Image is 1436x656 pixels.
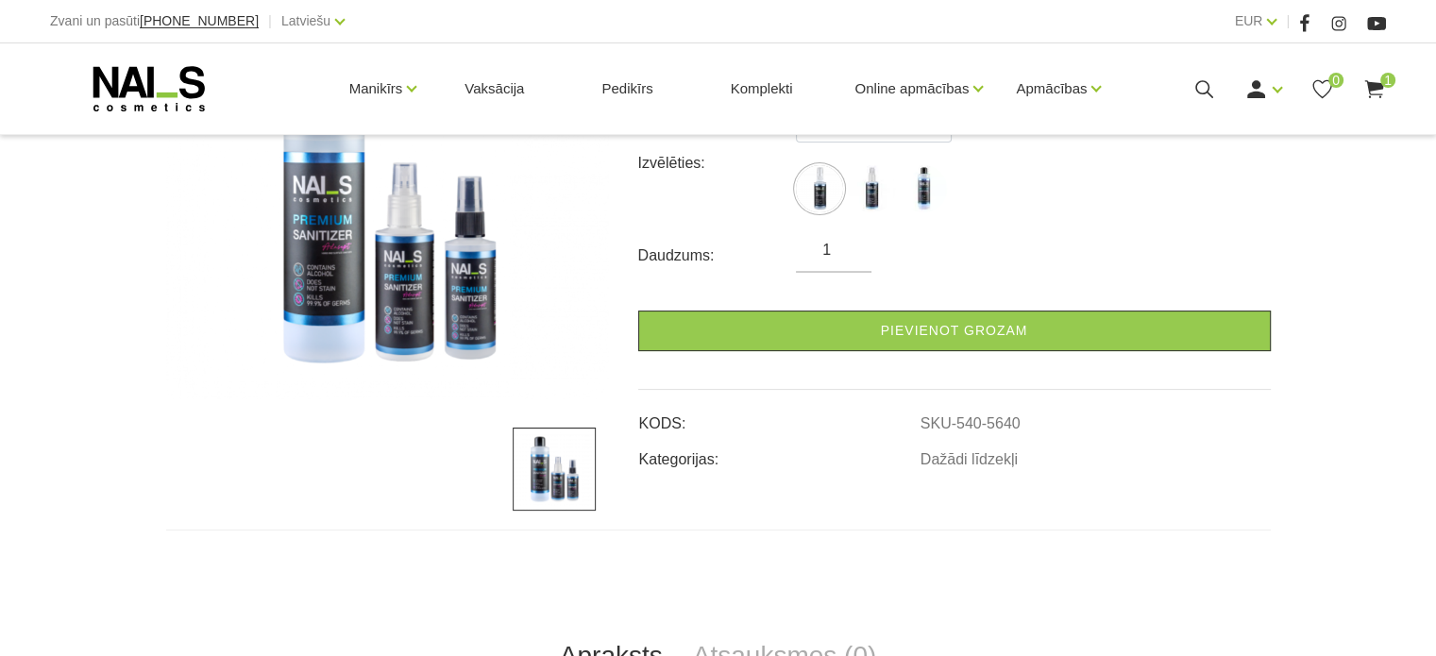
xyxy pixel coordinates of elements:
[50,9,259,33] div: Zvani un pasūti
[638,148,797,178] div: Izvēlēties:
[1328,73,1343,88] span: 0
[140,13,259,28] span: [PHONE_NUMBER]
[281,9,330,32] a: Latviešu
[1016,51,1087,126] a: Apmācības
[796,165,843,212] img: ...
[166,38,610,399] img: ...
[449,43,539,134] a: Vaksācija
[638,241,797,271] div: Daudzums:
[921,451,1018,468] a: Dažādi līdzekļi
[1286,9,1290,33] span: |
[921,415,1021,432] a: SKU-540-5640
[716,43,808,134] a: Komplekti
[586,43,667,134] a: Pedikīrs
[638,311,1271,351] a: Pievienot grozam
[1362,77,1386,101] a: 1
[848,165,895,212] img: ...
[1380,73,1395,88] span: 1
[140,14,259,28] a: [PHONE_NUMBER]
[900,165,947,212] img: ...
[1235,9,1263,32] a: EUR
[268,9,272,33] span: |
[638,399,920,435] td: KODS:
[638,435,920,471] td: Kategorijas:
[854,51,969,126] a: Online apmācības
[349,51,403,126] a: Manikīrs
[1310,77,1334,101] a: 0
[513,428,596,511] img: ...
